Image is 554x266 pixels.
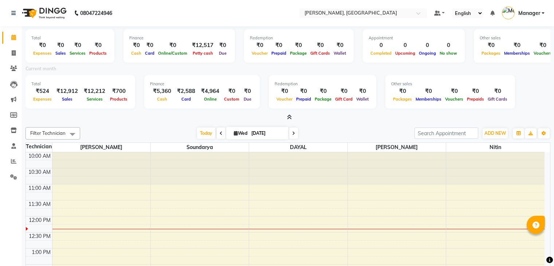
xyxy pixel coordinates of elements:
[87,51,109,56] span: Products
[270,41,288,50] div: ₹0
[54,41,68,50] div: ₹0
[313,87,333,95] div: ₹0
[313,97,333,102] span: Package
[155,97,169,102] span: Cash
[414,97,443,102] span: Memberships
[288,41,309,50] div: ₹0
[217,51,228,56] span: Due
[241,87,254,95] div: ₹0
[85,97,105,102] span: Services
[129,35,229,41] div: Finance
[354,87,370,95] div: ₹0
[81,87,108,95] div: ₹12,212
[80,3,112,23] b: 08047224946
[332,41,348,50] div: ₹0
[31,97,54,102] span: Expenses
[414,87,443,95] div: ₹0
[189,41,216,50] div: ₹12,517
[484,130,506,136] span: ADD NEW
[31,51,54,56] span: Expenses
[52,143,150,152] span: [PERSON_NAME]
[250,51,270,56] span: Voucher
[502,51,532,56] span: Memberships
[197,128,215,139] span: Today
[174,87,198,95] div: ₹2,588
[275,81,370,87] div: Redemption
[309,41,332,50] div: ₹0
[438,51,459,56] span: No show
[250,35,348,41] div: Redemption
[275,97,294,102] span: Voucher
[27,232,52,240] div: 12:30 PM
[369,41,393,50] div: 0
[108,97,129,102] span: Products
[369,35,459,41] div: Appointment
[502,7,515,19] img: Manager
[156,51,189,56] span: Online/Custom
[27,168,52,176] div: 10:30 AM
[25,66,56,72] label: Current month
[518,9,540,17] span: Manager
[446,143,545,152] span: Nitin
[486,87,509,95] div: ₹0
[288,51,309,56] span: Package
[391,97,414,102] span: Packages
[30,130,66,136] span: Filter Technician
[249,143,347,152] span: DAYAL
[483,128,508,138] button: ADD NEW
[443,97,465,102] span: Vouchers
[486,97,509,102] span: Gift Cards
[332,51,348,56] span: Wallet
[249,128,286,139] input: 2025-09-03
[222,97,241,102] span: Custom
[31,81,129,87] div: Total
[54,51,68,56] span: Sales
[414,128,478,139] input: Search Appointment
[60,97,74,102] span: Sales
[480,41,502,50] div: ₹0
[87,41,109,50] div: ₹0
[391,81,509,87] div: Other sales
[502,41,532,50] div: ₹0
[523,237,547,259] iframe: chat widget
[393,51,417,56] span: Upcoming
[294,97,313,102] span: Prepaid
[191,51,215,56] span: Petty cash
[31,41,54,50] div: ₹0
[30,249,52,256] div: 1:00 PM
[480,51,502,56] span: Packages
[391,87,414,95] div: ₹0
[27,184,52,192] div: 11:00 AM
[143,41,156,50] div: ₹0
[68,41,87,50] div: ₹0
[333,97,354,102] span: Gift Card
[216,41,229,50] div: ₹0
[393,41,417,50] div: 0
[232,130,249,136] span: Wed
[150,87,174,95] div: ₹5,360
[27,216,52,224] div: 12:00 PM
[222,87,241,95] div: ₹0
[294,87,313,95] div: ₹0
[129,41,143,50] div: ₹0
[27,152,52,160] div: 10:00 AM
[156,41,189,50] div: ₹0
[309,51,332,56] span: Gift Cards
[68,51,87,56] span: Services
[242,97,253,102] span: Due
[333,87,354,95] div: ₹0
[532,51,554,56] span: Vouchers
[369,51,393,56] span: Completed
[443,87,465,95] div: ₹0
[202,97,219,102] span: Online
[438,41,459,50] div: 0
[417,51,438,56] span: Ongoing
[275,87,294,95] div: ₹0
[54,87,81,95] div: ₹12,912
[465,87,486,95] div: ₹0
[198,87,222,95] div: ₹4,964
[250,41,270,50] div: ₹0
[532,41,554,50] div: ₹0
[465,97,486,102] span: Prepaids
[26,143,52,150] div: Technician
